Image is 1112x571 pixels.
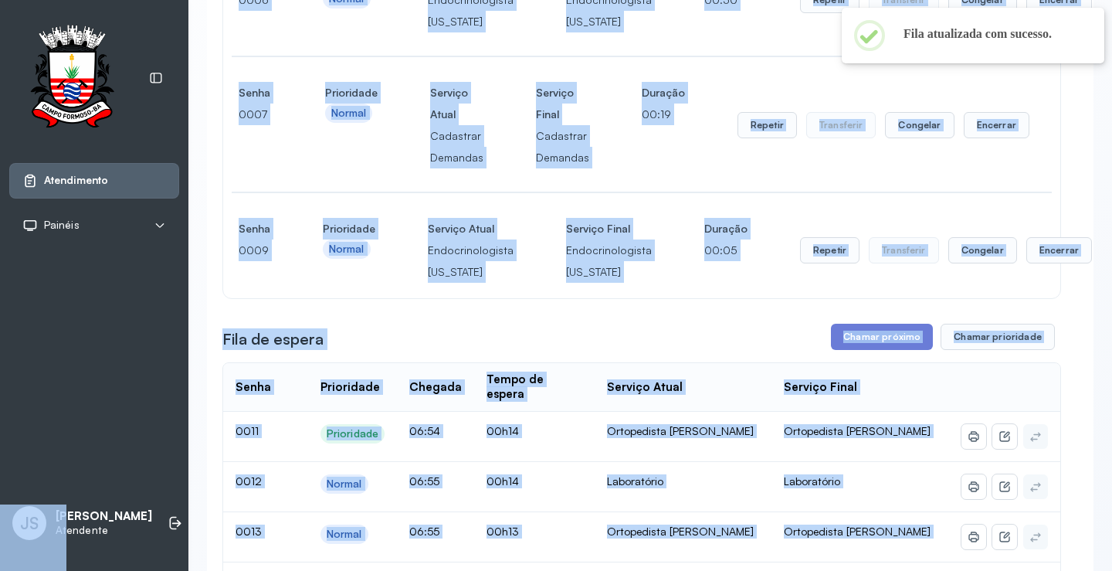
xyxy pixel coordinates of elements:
[236,380,271,395] div: Senha
[903,26,1080,42] h2: Fila atualizada com sucesso.
[486,525,519,538] span: 00h13
[320,380,380,395] div: Prioridade
[428,218,514,240] h4: Serviço Atual
[704,218,748,240] h4: Duração
[784,424,931,437] span: Ortopedista [PERSON_NAME]
[806,112,876,138] button: Transferir
[536,82,589,125] h4: Serviço Final
[430,125,483,168] p: Cadastrar Demandas
[327,478,362,491] div: Normal
[800,237,859,263] button: Repetir
[409,525,439,538] span: 06:55
[428,240,514,283] p: Endocrinologista [US_STATE]
[409,474,439,488] span: 06:55
[831,324,933,350] button: Chamar próximo
[22,173,166,189] a: Atendimento
[430,82,483,125] h4: Serviço Atual
[885,112,954,138] button: Congelar
[44,174,108,187] span: Atendimento
[329,243,364,256] div: Normal
[239,82,273,104] h4: Senha
[236,525,262,538] span: 0013
[222,328,324,350] h3: Fila de espera
[236,474,262,488] span: 0012
[44,219,80,232] span: Painéis
[869,237,939,263] button: Transferir
[737,112,797,138] button: Repetir
[486,474,519,488] span: 00h14
[327,528,362,541] div: Normal
[327,427,378,440] div: Prioridade
[941,324,1055,350] button: Chamar prioridade
[607,474,759,488] div: Laboratório
[409,380,462,395] div: Chegada
[331,107,367,120] div: Normal
[239,104,273,125] p: 0007
[1026,237,1092,263] button: Encerrar
[323,218,375,240] h4: Prioridade
[16,25,127,132] img: Logotipo do estabelecimento
[784,474,840,488] span: Laboratório
[607,424,759,438] div: Ortopedista [PERSON_NAME]
[239,218,270,240] h4: Senha
[784,525,931,538] span: Ortopedista [PERSON_NAME]
[486,372,582,402] div: Tempo de espera
[239,240,270,261] p: 0009
[948,237,1017,263] button: Congelar
[964,112,1029,138] button: Encerrar
[784,380,857,395] div: Serviço Final
[236,424,259,437] span: 0011
[409,424,440,437] span: 06:54
[566,218,652,240] h4: Serviço Final
[566,240,652,283] p: Endocrinologista [US_STATE]
[642,82,685,104] h4: Duração
[56,524,152,537] p: Atendente
[486,424,519,437] span: 00h14
[56,509,152,524] p: [PERSON_NAME]
[704,240,748,261] p: 00:05
[607,380,683,395] div: Serviço Atual
[642,104,685,125] p: 00:19
[536,125,589,168] p: Cadastrar Demandas
[607,525,759,539] div: Ortopedista [PERSON_NAME]
[325,82,378,104] h4: Prioridade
